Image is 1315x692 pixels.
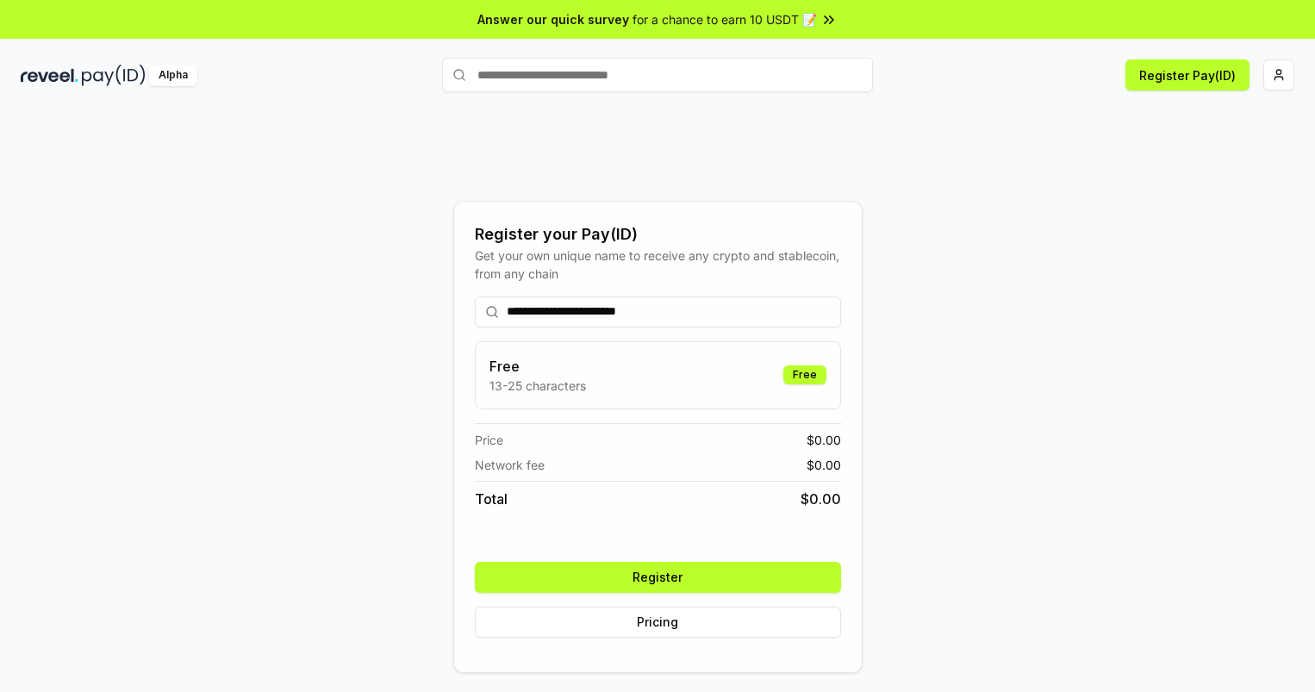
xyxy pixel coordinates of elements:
[489,377,586,395] p: 13-25 characters
[21,65,78,86] img: reveel_dark
[475,489,508,509] span: Total
[149,65,197,86] div: Alpha
[807,431,841,449] span: $ 0.00
[783,365,826,384] div: Free
[1125,59,1250,90] button: Register Pay(ID)
[477,10,629,28] span: Answer our quick survey
[475,562,841,593] button: Register
[82,65,146,86] img: pay_id
[633,10,817,28] span: for a chance to earn 10 USDT 📝
[807,456,841,474] span: $ 0.00
[475,431,503,449] span: Price
[475,246,841,283] div: Get your own unique name to receive any crypto and stablecoin, from any chain
[475,456,545,474] span: Network fee
[489,356,586,377] h3: Free
[475,607,841,638] button: Pricing
[801,489,841,509] span: $ 0.00
[475,222,841,246] div: Register your Pay(ID)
